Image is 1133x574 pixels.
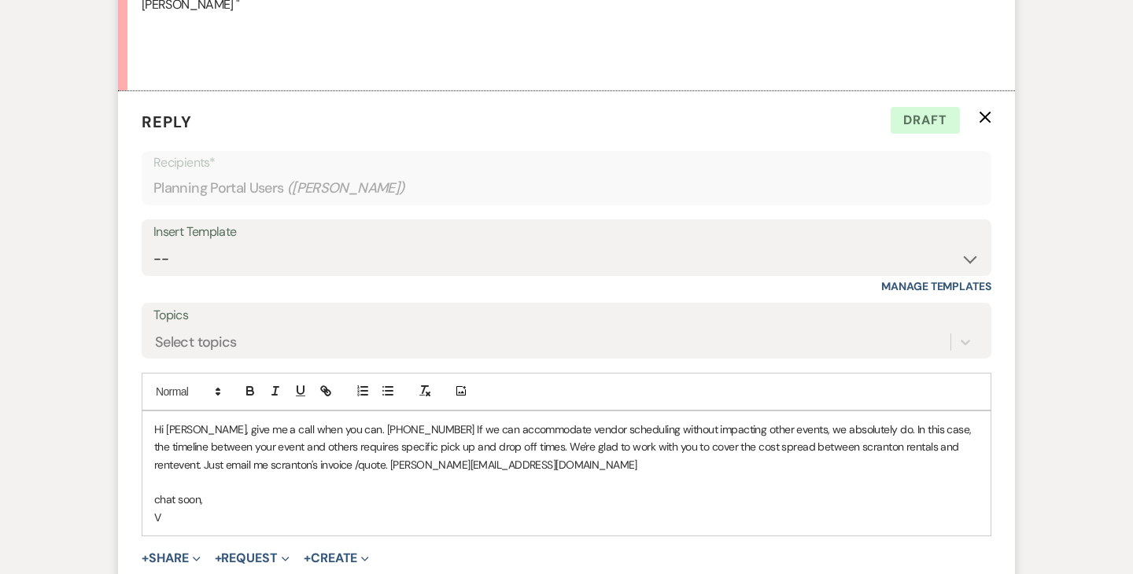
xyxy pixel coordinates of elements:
[154,509,979,526] p: V
[142,552,149,565] span: +
[155,331,237,352] div: Select topics
[154,491,979,508] p: chat soon,
[153,173,980,204] div: Planning Portal Users
[153,304,980,327] label: Topics
[881,279,991,293] a: Manage Templates
[304,552,311,565] span: +
[287,178,405,199] span: ( [PERSON_NAME] )
[304,552,369,565] button: Create
[142,552,201,565] button: Share
[153,221,980,244] div: Insert Template
[153,153,980,173] p: Recipients*
[215,552,290,565] button: Request
[154,421,979,473] p: Hi [PERSON_NAME], give me a call when you can. [PHONE_NUMBER] If we can accommodate vendor schedu...
[142,112,192,132] span: Reply
[891,107,960,134] span: Draft
[215,552,222,565] span: +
